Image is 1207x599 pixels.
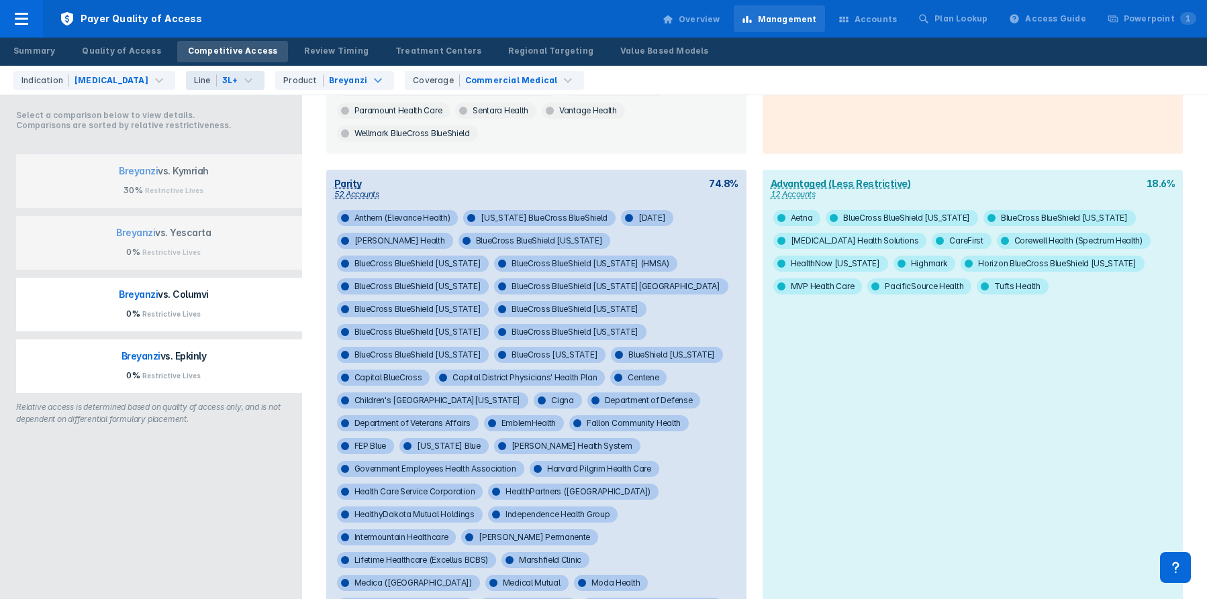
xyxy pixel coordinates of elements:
div: Management [758,13,817,25]
p: vs. Epkinly [26,350,302,370]
div: 18.6% [1147,178,1175,199]
button: Breyanzivs. Epkinly0% Restrictive Lives [16,339,310,393]
span: Aetna [773,210,821,226]
span: BlueCross BlueShield [US_STATE] [337,347,489,363]
span: PacificSource Health [867,278,971,294]
span: Capital District Physicians' Health Plan [435,370,605,386]
span: 0% [126,246,142,257]
span: Anthem (Elevance Health) [337,210,458,226]
span: [MEDICAL_DATA] Health Solutions [773,233,927,249]
span: Breyanzi [116,227,155,238]
span: Lifetime Healthcare (Excellus BCBS) [337,552,497,568]
span: [PERSON_NAME] Health System [494,438,640,454]
span: Restrictive Lives [142,372,201,380]
a: Summary [3,41,66,62]
div: Accounts [855,13,898,25]
span: Breyanzi [122,350,160,362]
span: Restrictive Lives [142,248,201,256]
div: Review Timing [304,45,369,57]
span: HealthNow [US_STATE] [773,256,888,272]
span: Horizon BlueCross BlueShield [US_STATE] [961,256,1144,272]
span: Fallon Community Health [569,415,689,431]
span: BlueCross BlueShield [US_STATE][GEOGRAPHIC_DATA] [494,278,728,294]
div: Indication [21,74,69,87]
span: Breyanzi [119,288,158,300]
span: 30% [124,184,145,195]
span: CareFirst [932,233,991,249]
a: Quality of Access [71,41,171,62]
span: Health Care Service Corporation [337,484,483,500]
p: Select a comparison below to view details. [16,110,286,120]
span: BlueCross BlueShield [US_STATE] [494,301,646,317]
span: [PERSON_NAME] Permanente [461,529,598,545]
span: Paramount Health Care [337,103,450,119]
span: Breyanzi [119,165,158,176]
p: vs. Kymriah [26,165,302,184]
div: Value Based Models [620,45,709,57]
span: EmblemHealth [484,415,564,431]
span: 0% [126,370,142,380]
span: BlueCross BlueShield [US_STATE] [337,278,489,294]
span: Department of Defense [587,392,701,409]
a: Treatment Centers [385,41,492,62]
span: Cigna [534,392,582,409]
a: Overview [655,5,728,32]
span: BlueCross BlueShield [US_STATE] [826,210,978,226]
div: [MEDICAL_DATA] [75,74,148,87]
span: FEP Blue [337,438,395,454]
span: Marshfield Clinic [501,552,589,568]
div: 3L+ [222,74,238,87]
div: Advantaged (Less Restrictive) [771,178,911,189]
div: Commercial Medical [465,74,558,87]
a: Review Timing [293,41,379,62]
a: Management [734,5,825,32]
span: BlueCross BlueShield [US_STATE] [337,324,489,340]
div: Coverage [413,74,460,87]
div: Regional Targeting [508,45,593,57]
span: Capital BlueCross [337,370,430,386]
span: BlueCross BlueShield [US_STATE] [337,256,489,272]
span: BlueCross BlueShield [US_STATE] (HMSA) [494,256,677,272]
a: Competitive Access [177,41,289,62]
div: Quality of Access [82,45,160,57]
span: [US_STATE] BlueCross BlueShield [463,210,616,226]
span: BlueShield [US_STATE] [611,347,723,363]
a: Value Based Models [610,41,720,62]
span: Corewell Health (Spectrum Health) [997,233,1151,249]
span: HealthyDakota Mutual Holdings [337,506,483,523]
p: Comparisons are sorted by relative restrictiveness. [16,120,286,130]
span: BlueCross [US_STATE] [494,347,606,363]
div: Powerpoint [1124,13,1196,25]
span: HealthPartners ([GEOGRAPHIC_DATA]) [488,484,659,500]
span: MVP Health Care [773,278,863,294]
span: Wellmark BlueCross BlueShield [337,125,478,142]
a: Accounts [830,5,906,32]
div: Plan Lookup [934,13,987,25]
span: Government Employees Health Association [337,461,524,477]
span: Moda Health [574,575,648,591]
span: Children's [GEOGRAPHIC_DATA][US_STATE] [337,392,529,409]
span: [DATE] [621,210,673,226]
span: [PERSON_NAME] Health [337,233,453,249]
span: Tufts Health [977,278,1048,294]
span: Harvard Pilgrim Health Care [530,461,659,477]
p: vs. Yescarta [26,227,302,246]
div: Parity [334,178,379,189]
button: Breyanzivs. Kymriah30% Restrictive Lives [16,154,310,208]
span: Intermountain Healthcare [337,529,456,545]
div: 52 Accounts [334,189,379,199]
span: Independence Health Group [488,506,618,523]
span: Medica ([GEOGRAPHIC_DATA]) [337,575,480,591]
span: Medical Mutual [485,575,569,591]
div: Breyanzi [329,74,368,87]
span: Sentara Health [455,103,536,119]
span: BlueCross BlueShield [US_STATE] [494,324,646,340]
div: Competitive Access [188,45,278,57]
div: 12 Accounts [771,189,911,199]
span: Centene [610,370,667,386]
span: 0% [126,308,142,319]
button: Breyanzivs. Yescarta0% Restrictive Lives [16,216,310,270]
p: vs. Columvi [26,288,302,308]
span: Restrictive Lives [145,186,203,195]
div: Treatment Centers [395,45,481,57]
